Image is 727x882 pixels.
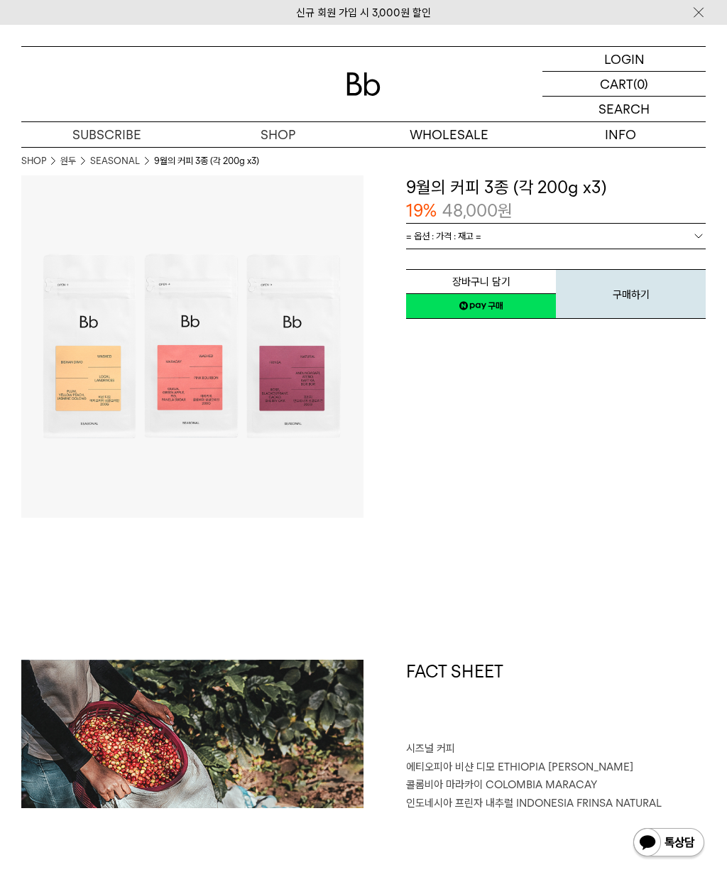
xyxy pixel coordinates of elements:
span: = 옵션 : 가격 : 재고 = [406,224,481,249]
img: 9월의 커피 3종 (각 200g x3) [21,660,363,809]
a: 원두 [60,154,76,168]
a: CART (0) [542,72,706,97]
p: CART [600,72,633,96]
p: SEARCH [598,97,650,121]
h3: 9월의 커피 3종 (각 200g x3) [406,175,706,200]
span: 에티오피아 비샨 디모 [406,761,495,773]
a: 새창 [406,293,556,319]
span: COLOMBIA MARACAY [486,778,597,791]
img: 카카오톡 채널 1:1 채팅 버튼 [632,827,706,861]
span: 원 [498,200,513,221]
span: 인도네시아 프린자 내추럴 [406,797,513,810]
a: SEASONAL [90,154,140,168]
p: 19% [406,199,437,223]
p: 48,000 [442,199,513,223]
span: ETHIOPIA [PERSON_NAME] [498,761,633,773]
img: 로고 [346,72,381,96]
button: 장바구니 담기 [406,269,556,294]
img: 9월의 커피 3종 (각 200g x3) [21,175,363,518]
span: 시즈널 커피 [406,742,455,755]
a: SHOP [21,154,46,168]
a: LOGIN [542,47,706,72]
span: 콜롬비아 마라카이 [406,778,483,791]
button: 구매하기 [556,269,706,319]
a: 신규 회원 가입 시 3,000원 할인 [296,6,431,19]
li: 9월의 커피 3종 (각 200g x3) [154,154,259,168]
a: SHOP [192,122,363,147]
span: INDONESIA FRINSA NATURAL [516,797,662,810]
p: INFO [535,122,706,147]
p: WHOLESALE [363,122,535,147]
p: (0) [633,72,648,96]
p: LOGIN [604,47,645,71]
h1: FACT SHEET [406,660,706,741]
a: SUBSCRIBE [21,122,192,147]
